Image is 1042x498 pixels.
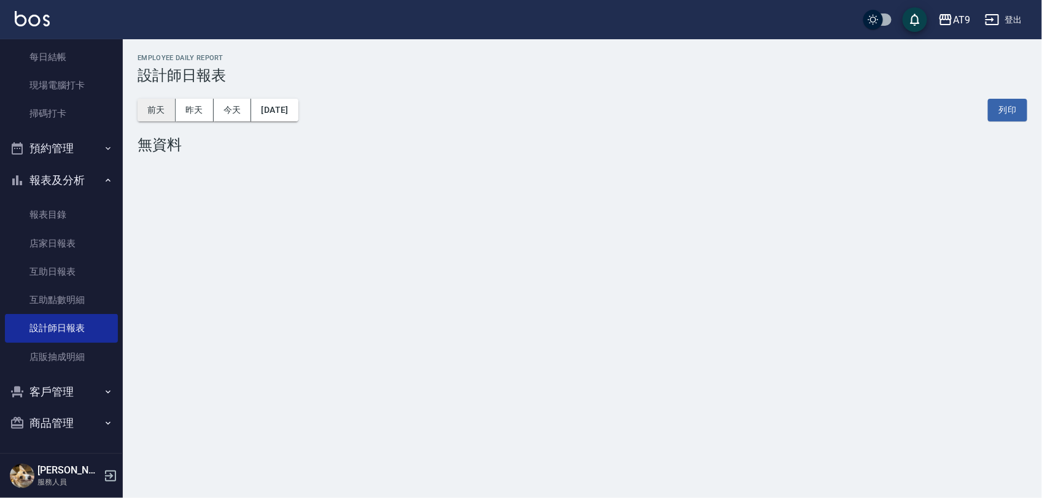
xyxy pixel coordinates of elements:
[5,286,118,314] a: 互助點數明細
[37,464,100,477] h5: [PERSON_NAME]
[5,229,118,258] a: 店家日報表
[214,99,252,121] button: 今天
[138,54,1027,62] h2: Employee Daily Report
[953,12,970,28] div: AT9
[5,407,118,439] button: 商品管理
[903,7,927,32] button: save
[138,99,176,121] button: 前天
[138,67,1027,84] h3: 設計師日報表
[15,11,50,26] img: Logo
[5,343,118,371] a: 店販抽成明細
[10,464,34,488] img: Person
[5,43,118,71] a: 每日結帳
[176,99,214,121] button: 昨天
[980,9,1027,31] button: 登出
[37,477,100,488] p: 服務人員
[5,164,118,196] button: 報表及分析
[5,376,118,408] button: 客戶管理
[5,71,118,99] a: 現場電腦打卡
[933,7,975,33] button: AT9
[5,99,118,128] a: 掃碼打卡
[5,258,118,286] a: 互助日報表
[5,314,118,342] a: 設計師日報表
[251,99,298,121] button: [DATE]
[988,99,1027,121] button: 列印
[5,201,118,229] a: 報表目錄
[5,132,118,164] button: 預約管理
[138,136,1027,153] div: 無資料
